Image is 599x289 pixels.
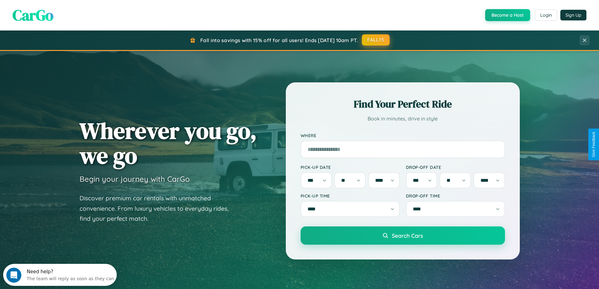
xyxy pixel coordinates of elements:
[200,37,358,43] span: Fall into savings with 15% off for all users! Ends [DATE] 10am PT.
[406,164,505,170] label: Drop-off Date
[301,164,400,170] label: Pick-up Date
[406,193,505,198] label: Drop-off Time
[301,114,505,123] p: Book in minutes, drive in style
[301,226,505,245] button: Search Cars
[301,133,505,138] label: Where
[591,132,596,157] div: Give Feedback
[6,268,21,283] iframe: Intercom live chat
[3,3,117,20] div: Open Intercom Messenger
[24,10,111,17] div: The team will reply as soon as they can
[392,232,423,239] span: Search Cars
[80,118,257,168] h1: Wherever you go, we go
[301,97,505,111] h2: Find Your Perfect Ride
[301,193,400,198] label: Pick-up Time
[80,174,190,184] h3: Begin your journey with CarGo
[13,5,53,25] span: CarGo
[24,5,111,10] div: Need help?
[362,34,390,46] button: FALL15
[560,10,586,20] button: Sign Up
[3,264,117,286] iframe: Intercom live chat discovery launcher
[80,193,237,224] p: Discover premium car rentals with unmatched convenience. From luxury vehicles to everyday rides, ...
[535,9,557,21] button: Login
[485,9,530,21] button: Become a Host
